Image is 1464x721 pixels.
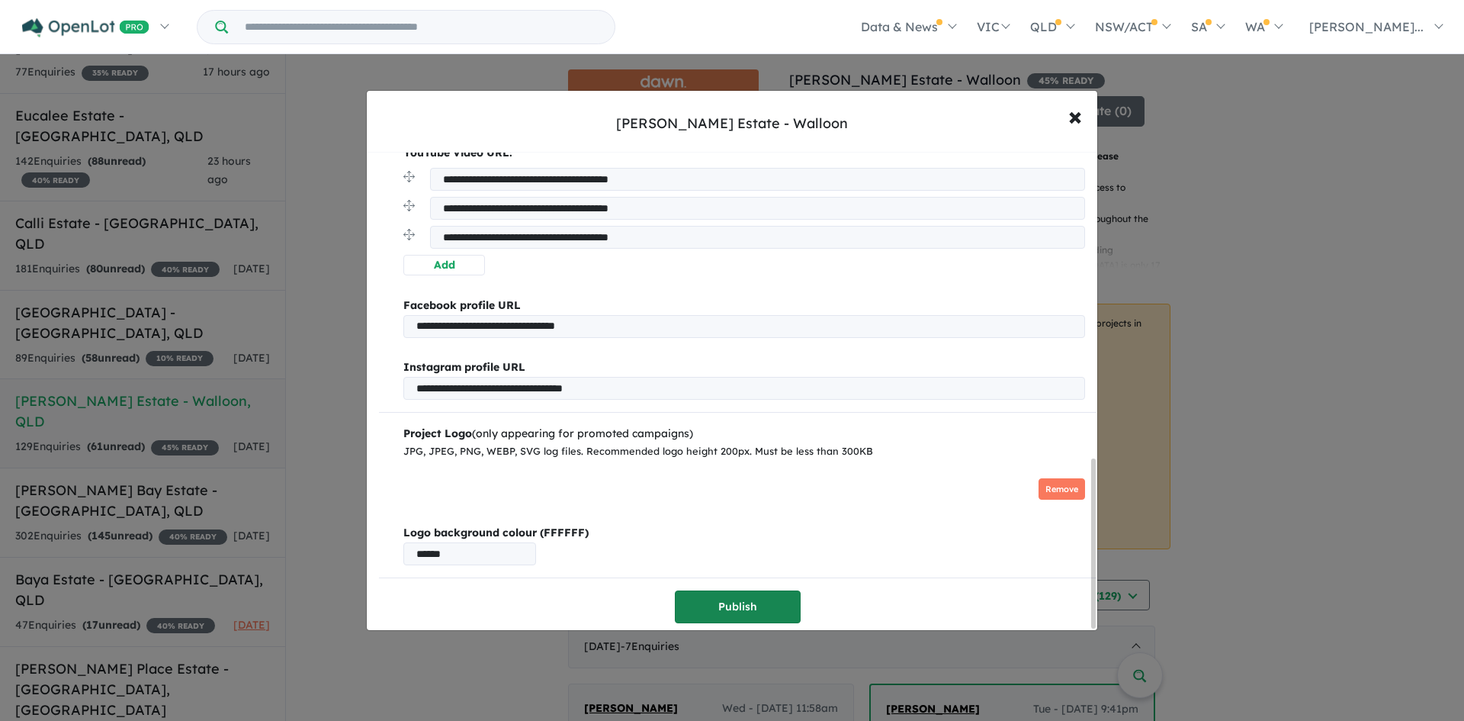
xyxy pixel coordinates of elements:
[1068,99,1082,132] span: ×
[231,11,612,43] input: Try estate name, suburb, builder or developer
[403,360,525,374] b: Instagram profile URL
[403,524,1085,542] b: Logo background colour (FFFFFF)
[403,229,415,240] img: drag.svg
[1039,478,1085,501] button: Remove
[403,425,1085,443] div: (only appearing for promoted campaigns)
[403,171,415,182] img: drag.svg
[403,298,521,312] b: Facebook profile URL
[616,114,848,134] div: [PERSON_NAME] Estate - Walloon
[403,426,472,440] b: Project Logo
[22,18,149,37] img: Openlot PRO Logo White
[403,443,1085,460] div: JPG, JPEG, PNG, WEBP, SVG log files. Recommended logo height 200px. Must be less than 300KB
[1309,19,1424,34] span: [PERSON_NAME]...
[403,466,518,512] img: Dawn%20Estate%20-%20Walloon___1749170027.png
[403,144,1085,163] p: YouTube Video URL:
[403,200,415,211] img: drag.svg
[403,255,485,275] button: Add
[675,591,801,623] button: Publish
